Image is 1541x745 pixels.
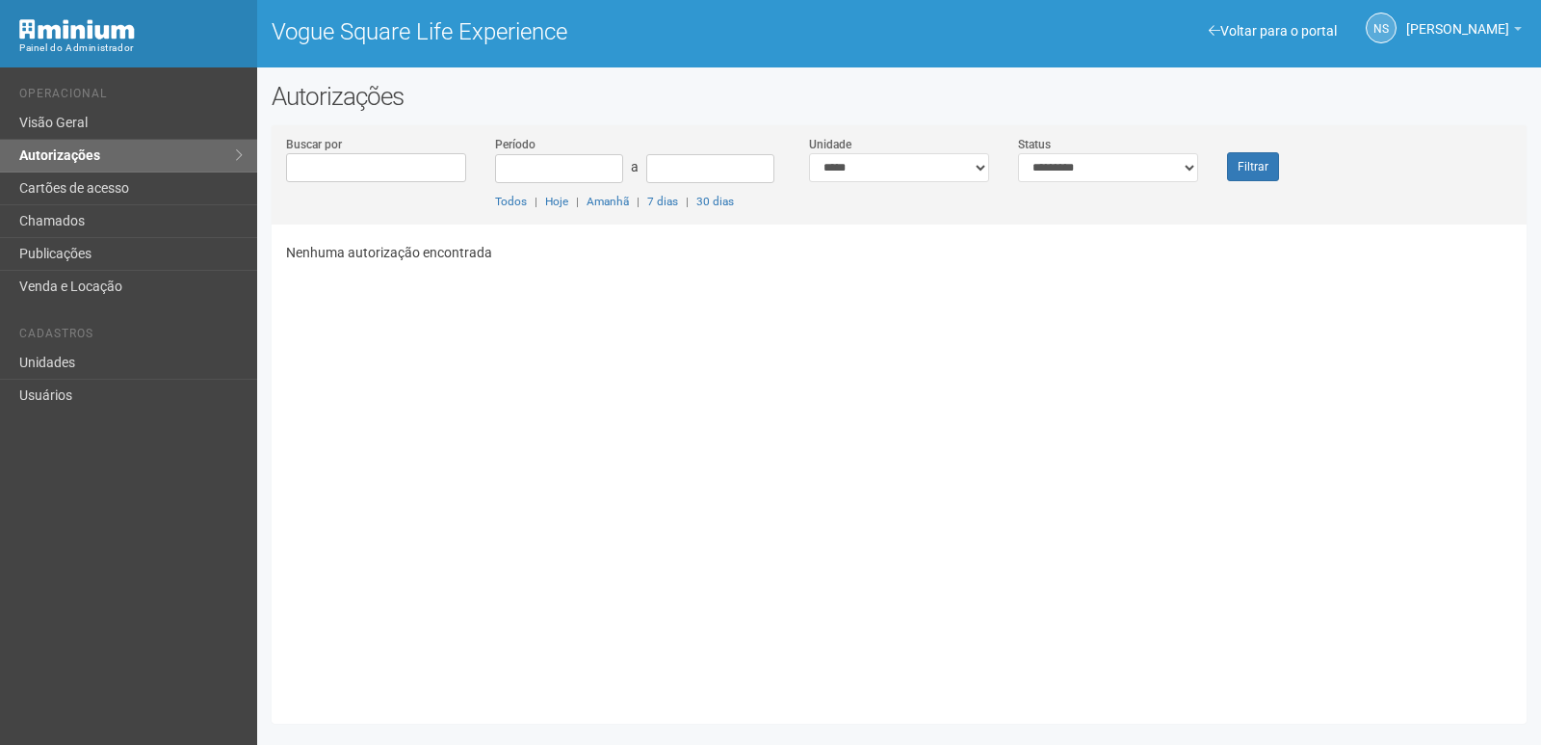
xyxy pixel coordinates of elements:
[1366,13,1397,43] a: NS
[696,195,734,208] a: 30 dias
[19,19,135,40] img: Minium
[809,136,851,153] label: Unidade
[545,195,568,208] a: Hoje
[637,195,640,208] span: |
[587,195,629,208] a: Amanhã
[535,195,537,208] span: |
[686,195,689,208] span: |
[272,19,885,44] h1: Vogue Square Life Experience
[272,82,1527,111] h2: Autorizações
[1227,152,1279,181] button: Filtrar
[1406,3,1509,37] span: Nicolle Silva
[631,159,639,174] span: a
[286,136,342,153] label: Buscar por
[19,40,243,57] div: Painel do Administrador
[647,195,678,208] a: 7 dias
[576,195,579,208] span: |
[286,244,1512,261] p: Nenhuma autorização encontrada
[495,136,535,153] label: Período
[495,195,527,208] a: Todos
[19,327,243,347] li: Cadastros
[1018,136,1051,153] label: Status
[1406,24,1522,40] a: [PERSON_NAME]
[19,87,243,107] li: Operacional
[1209,23,1337,39] a: Voltar para o portal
